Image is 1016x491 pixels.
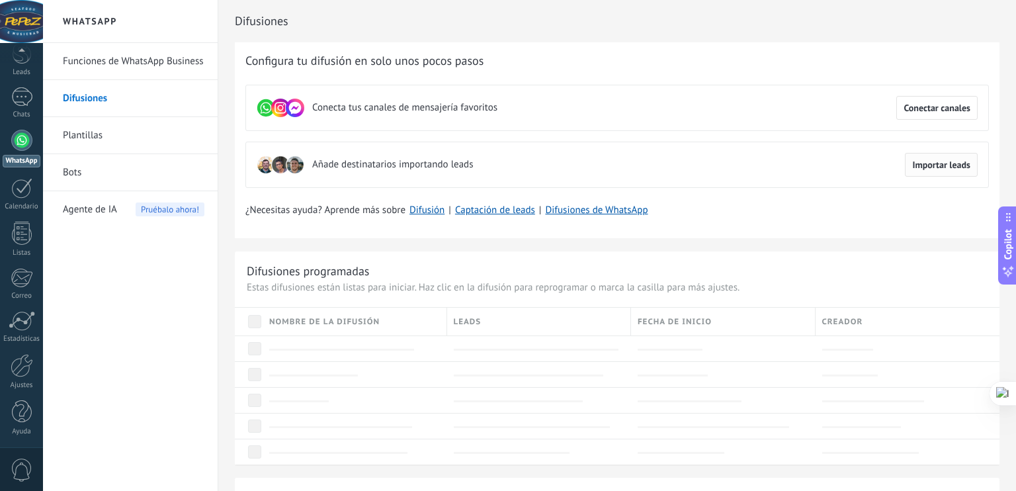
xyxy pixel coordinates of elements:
p: Estas difusiones están listas para iniciar. Haz clic en la difusión para reprogramar o marca la c... [247,281,988,294]
div: Difusiones programadas [247,263,369,279]
div: Estadísticas [3,335,41,343]
div: | | [245,204,989,217]
span: Nombre de la difusión [269,316,380,328]
span: Creador [822,316,863,328]
li: Difusiones [43,80,218,117]
button: Importar leads [905,153,978,177]
div: Correo [3,292,41,300]
button: Conectar canales [896,96,978,120]
img: leadIcon [271,156,290,174]
span: Añade destinatarios importando leads [312,158,473,171]
span: ¿Necesitas ayuda? Aprende más sobre [245,204,405,217]
div: Leads [3,68,41,77]
li: Plantillas [43,117,218,154]
div: Chats [3,111,41,119]
a: Funciones de WhatsApp Business [63,43,204,80]
a: Difusiones de WhatsApp [545,204,648,216]
span: Importar leads [912,160,970,169]
img: leadIcon [257,156,275,174]
a: Captación de leads [455,204,535,216]
li: Bots [43,154,218,191]
span: Fecha de inicio [638,316,712,328]
span: Conectar canales [904,103,970,112]
li: Agente de IA [43,191,218,228]
div: Ajustes [3,381,41,390]
a: Difusión [409,204,444,216]
div: Ayuda [3,427,41,436]
a: Plantillas [63,117,204,154]
a: Agente de IAPruébalo ahora! [63,191,204,228]
span: Agente de IA [63,191,117,228]
a: Difusiones [63,80,204,117]
div: WhatsApp [3,155,40,167]
span: Pruébalo ahora! [136,202,204,216]
li: Funciones de WhatsApp Business [43,43,218,80]
span: Leads [454,316,482,328]
span: Conecta tus canales de mensajería favoritos [312,101,497,114]
div: Listas [3,249,41,257]
img: leadIcon [286,156,304,174]
div: Calendario [3,202,41,211]
h2: Difusiones [235,8,999,34]
a: Bots [63,154,204,191]
span: Copilot [1001,230,1015,260]
span: Configura tu difusión en solo unos pocos pasos [245,53,484,69]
